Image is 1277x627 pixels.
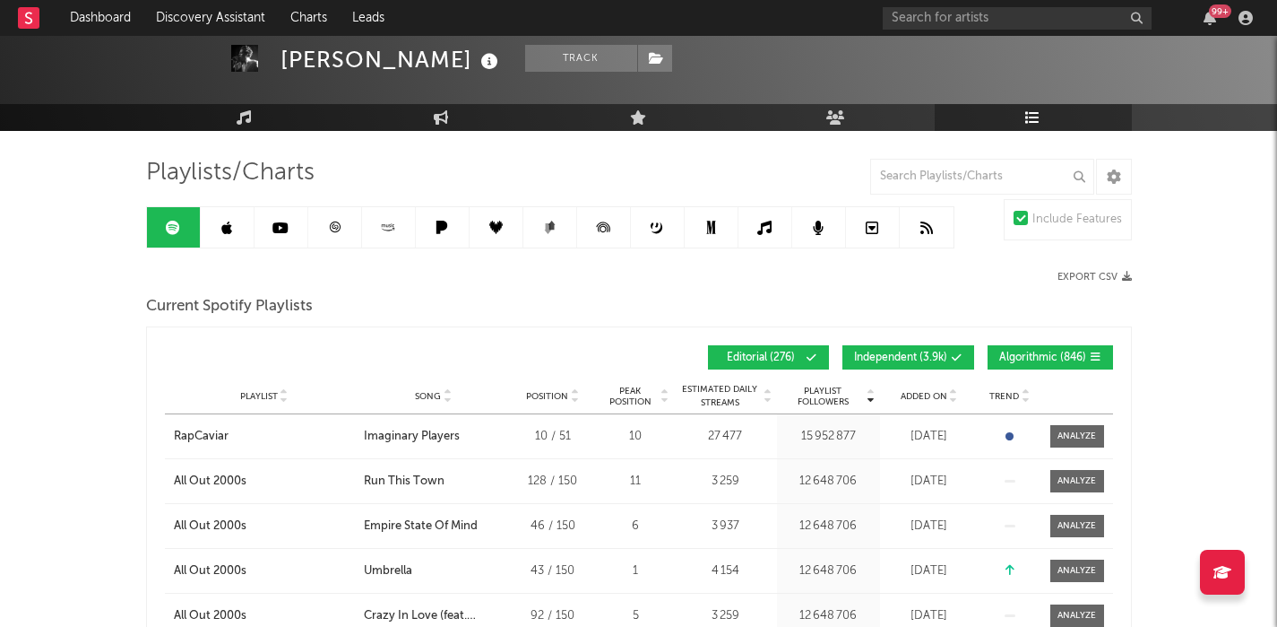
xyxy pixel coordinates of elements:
span: Editorial ( 276 ) [720,353,802,363]
div: [DATE] [884,518,974,536]
div: 15 952 877 [781,428,876,446]
span: Playlist Followers [781,386,865,407]
a: RapCaviar [174,428,355,446]
span: Playlists/Charts [146,162,315,184]
div: [DATE] [884,428,974,446]
div: 12 648 706 [781,518,876,536]
div: Run This Town [364,473,444,491]
input: Search Playlists/Charts [870,159,1094,195]
span: Algorithmic ( 846 ) [999,353,1086,363]
div: All Out 2000s [174,473,246,491]
div: All Out 2000s [174,607,246,625]
div: 5 [602,607,669,625]
div: 3 259 [678,473,772,491]
div: 12 648 706 [781,473,876,491]
a: All Out 2000s [174,562,355,580]
span: Position [526,391,568,402]
div: 3 259 [678,607,772,625]
div: 128 / 150 [513,473,593,491]
div: Imaginary Players [364,428,460,446]
div: 11 [602,473,669,491]
button: 99+ [1204,11,1216,25]
div: [DATE] [884,562,974,580]
div: [DATE] [884,607,974,625]
div: Include Features [1032,209,1122,231]
div: 4 154 [678,562,772,580]
div: 1 [602,562,669,580]
div: 3 937 [678,518,772,536]
a: All Out 2000s [174,518,355,536]
a: All Out 2000s [174,473,355,491]
div: RapCaviar [174,428,229,446]
input: Search for artists [883,7,1152,30]
div: 43 / 150 [513,562,593,580]
div: All Out 2000s [174,518,246,536]
div: 46 / 150 [513,518,593,536]
div: 10 [602,428,669,446]
button: Algorithmic(846) [988,345,1113,370]
span: Playlist [240,391,278,402]
button: Export CSV [1057,272,1132,283]
a: All Out 2000s [174,607,355,625]
span: Estimated Daily Streams [678,383,762,410]
div: 6 [602,518,669,536]
span: Independent ( 3.9k ) [854,353,947,363]
div: 12 648 706 [781,607,876,625]
div: [PERSON_NAME] [280,45,503,74]
span: Trend [989,391,1019,402]
div: Empire State Of Mind [364,518,478,536]
div: All Out 2000s [174,562,246,580]
div: 12 648 706 [781,562,876,580]
div: 10 / 51 [513,428,593,446]
div: Umbrella [364,562,412,580]
div: 99 + [1209,4,1231,18]
div: [DATE] [884,473,974,491]
span: Added On [901,391,947,402]
button: Independent(3.9k) [842,345,974,370]
span: Song [415,391,441,402]
div: 27 477 [678,428,772,446]
span: Current Spotify Playlists [146,296,313,318]
div: 92 / 150 [513,607,593,625]
button: Editorial(276) [708,345,829,370]
div: Crazy In Love (feat. [PERSON_NAME]) [364,607,504,625]
button: Track [525,45,637,72]
span: Peak Position [602,386,659,407]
